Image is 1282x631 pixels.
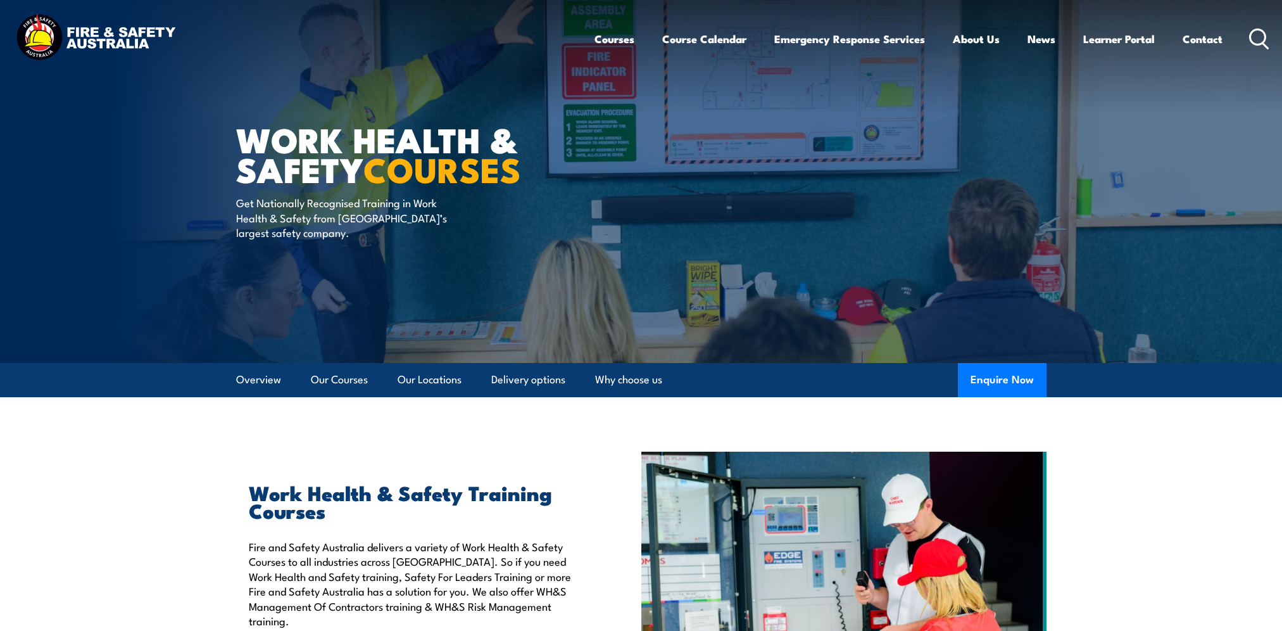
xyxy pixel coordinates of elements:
a: About Us [953,22,1000,56]
a: Courses [594,22,634,56]
a: Overview [236,363,281,397]
a: Emergency Response Services [774,22,925,56]
a: Learner Portal [1083,22,1155,56]
a: Our Locations [398,363,462,397]
a: Our Courses [311,363,368,397]
a: Delivery options [491,363,565,397]
a: News [1027,22,1055,56]
a: Contact [1183,22,1222,56]
h1: Work Health & Safety [236,124,549,183]
a: Why choose us [595,363,662,397]
a: Course Calendar [662,22,746,56]
button: Enquire Now [958,363,1046,397]
h2: Work Health & Safety Training Courses [249,483,583,519]
p: Fire and Safety Australia delivers a variety of Work Health & Safety Courses to all industries ac... [249,539,583,628]
p: Get Nationally Recognised Training in Work Health & Safety from [GEOGRAPHIC_DATA]’s largest safet... [236,195,467,239]
strong: COURSES [363,142,521,194]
